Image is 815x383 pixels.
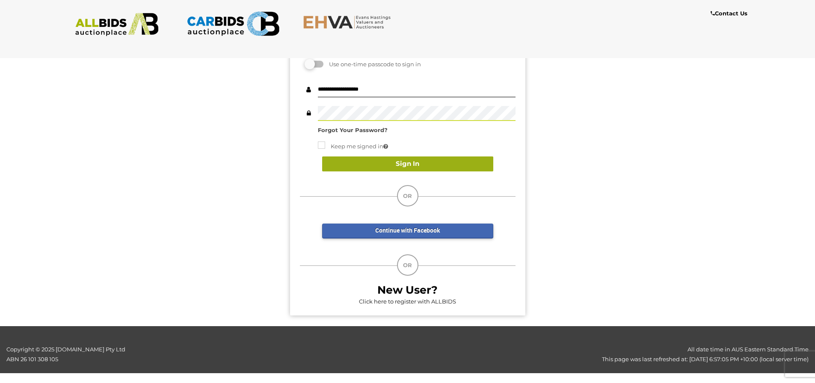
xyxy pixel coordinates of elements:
[318,127,388,133] a: Forgot Your Password?
[322,156,493,171] button: Sign In
[322,224,493,239] a: Continue with Facebook
[303,15,396,29] img: EHVA.com.au
[306,61,323,68] label: Sign in using a passcode we send you via email or text message
[377,283,438,296] b: New User?
[711,9,750,18] a: Contact Us
[397,254,418,276] div: OR
[359,298,456,305] a: Click here to register with ALLBIDS
[711,10,747,17] b: Contact Us
[318,141,388,151] label: Using public or shared device? Uncheck to protect your account.
[187,9,279,39] img: CARBIDS.com.au
[325,61,421,68] span: Use one-time passcode to sign in
[397,185,418,206] div: OR
[71,13,163,36] img: ALLBIDS.com.au
[204,345,815,365] div: All date time in AUS Eastern Standard Time This page was last refreshed at: [DATE] 6:57:05 PM +10...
